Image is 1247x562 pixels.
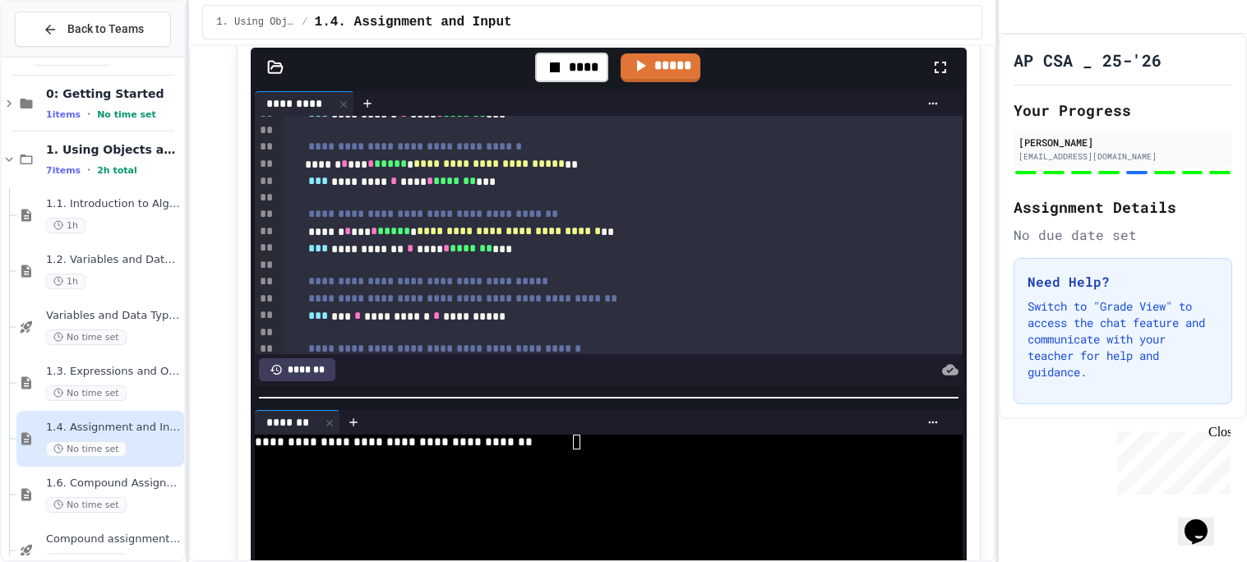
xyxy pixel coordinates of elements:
[216,16,295,29] span: 1. Using Objects and Methods
[1028,272,1218,292] h3: Need Help?
[97,165,137,176] span: 2h total
[46,274,85,289] span: 1h
[46,165,81,176] span: 7 items
[46,385,127,401] span: No time set
[46,218,85,233] span: 1h
[46,497,127,513] span: No time set
[46,309,181,323] span: Variables and Data Types - Quiz
[1014,48,1162,71] h1: AP CSA _ 25-'26
[46,197,181,211] span: 1.1. Introduction to Algorithms, Programming, and Compilers
[1028,298,1218,380] p: Switch to "Grade View" to access the chat feature and communicate with your teacher for help and ...
[46,365,181,379] span: 1.3. Expressions and Output [New]
[302,16,307,29] span: /
[315,12,512,32] span: 1.4. Assignment and Input
[46,86,181,101] span: 0: Getting Started
[1111,425,1231,495] iframe: chat widget
[46,109,81,120] span: 1 items
[46,532,181,546] span: Compound assignment operators - Quiz
[46,329,127,345] span: No time set
[1018,150,1227,163] div: [EMAIL_ADDRESS][DOMAIN_NAME]
[1018,135,1227,150] div: [PERSON_NAME]
[1178,496,1231,546] iframe: chat widget
[97,109,156,120] span: No time set
[7,7,113,104] div: Chat with us now!Close
[1014,225,1232,245] div: No due date set
[1014,196,1232,219] h2: Assignment Details
[46,253,181,267] span: 1.2. Variables and Data Types
[15,12,171,47] button: Back to Teams
[1014,99,1232,122] h2: Your Progress
[87,108,90,121] span: •
[87,164,90,177] span: •
[46,142,181,157] span: 1. Using Objects and Methods
[67,21,144,38] span: Back to Teams
[46,441,127,457] span: No time set
[46,421,181,435] span: 1.4. Assignment and Input
[46,477,181,491] span: 1.6. Compound Assignment Operators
